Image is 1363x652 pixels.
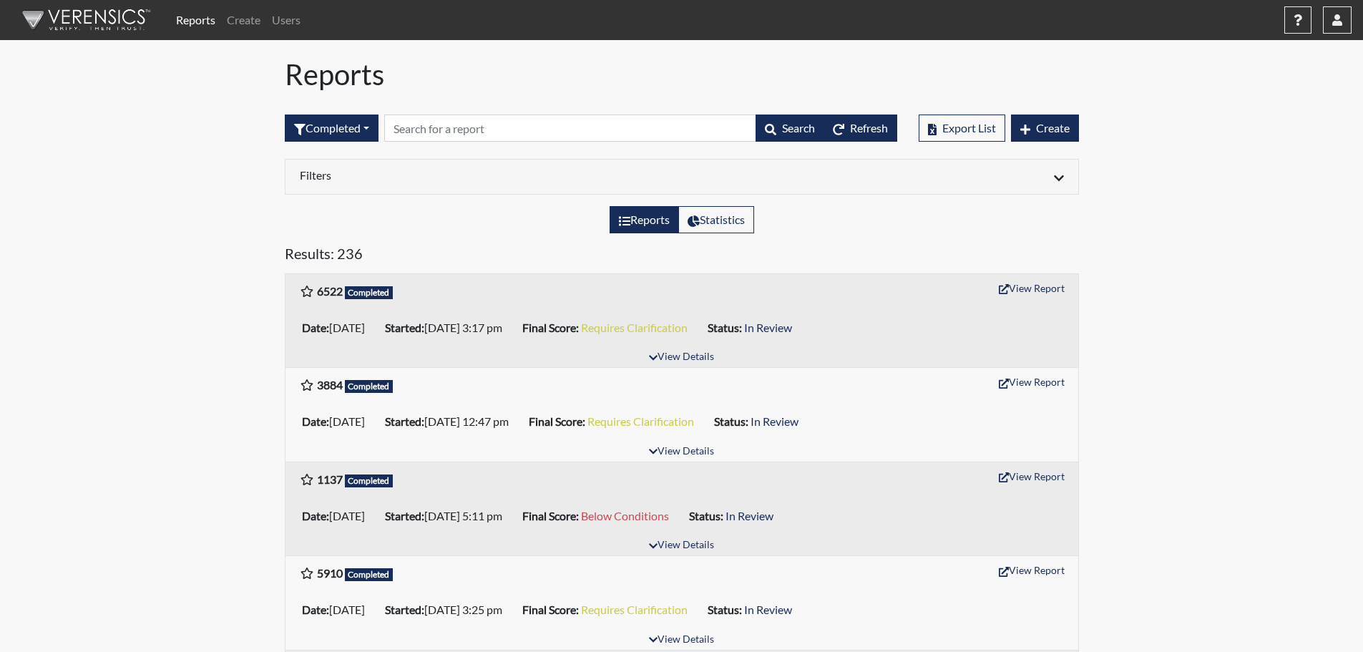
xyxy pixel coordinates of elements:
[522,603,579,616] b: Final Score:
[379,505,517,527] li: [DATE] 5:11 pm
[992,465,1071,487] button: View Report
[221,6,266,34] a: Create
[689,509,723,522] b: Status:
[782,121,815,135] span: Search
[744,603,792,616] span: In Review
[317,472,343,486] b: 1137
[751,414,798,428] span: In Review
[285,115,378,142] button: Completed
[296,598,379,621] li: [DATE]
[296,410,379,433] li: [DATE]
[824,115,897,142] button: Refresh
[992,277,1071,299] button: View Report
[285,115,378,142] div: Filter by interview status
[643,348,720,367] button: View Details
[522,509,579,522] b: Final Score:
[529,414,585,428] b: Final Score:
[581,603,688,616] span: Requires Clarification
[919,115,1005,142] button: Export List
[581,321,688,334] span: Requires Clarification
[385,603,424,616] b: Started:
[285,57,1079,92] h1: Reports
[384,115,756,142] input: Search by Registration ID, Interview Number, or Investigation Name.
[643,631,720,650] button: View Details
[385,414,424,428] b: Started:
[385,321,424,334] b: Started:
[714,414,748,428] b: Status:
[296,316,379,339] li: [DATE]
[942,121,996,135] span: Export List
[289,168,1075,185] div: Click to expand/collapse filters
[317,566,343,580] b: 5910
[756,115,824,142] button: Search
[302,414,329,428] b: Date:
[708,603,742,616] b: Status:
[587,414,694,428] span: Requires Clarification
[345,568,394,581] span: Completed
[581,509,669,522] span: Below Conditions
[708,321,742,334] b: Status:
[345,286,394,299] span: Completed
[317,378,343,391] b: 3884
[345,380,394,393] span: Completed
[266,6,306,34] a: Users
[850,121,888,135] span: Refresh
[296,505,379,527] li: [DATE]
[302,321,329,334] b: Date:
[992,559,1071,581] button: View Report
[726,509,773,522] span: In Review
[1011,115,1079,142] button: Create
[992,371,1071,393] button: View Report
[385,509,424,522] b: Started:
[678,206,754,233] label: View statistics about completed interviews
[317,284,343,298] b: 6522
[285,245,1079,268] h5: Results: 236
[379,316,517,339] li: [DATE] 3:17 pm
[302,603,329,616] b: Date:
[522,321,579,334] b: Final Score:
[610,206,679,233] label: View the list of reports
[1036,121,1070,135] span: Create
[170,6,221,34] a: Reports
[643,442,720,462] button: View Details
[300,168,671,182] h6: Filters
[744,321,792,334] span: In Review
[643,536,720,555] button: View Details
[379,410,523,433] li: [DATE] 12:47 pm
[302,509,329,522] b: Date:
[345,475,394,487] span: Completed
[379,598,517,621] li: [DATE] 3:25 pm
